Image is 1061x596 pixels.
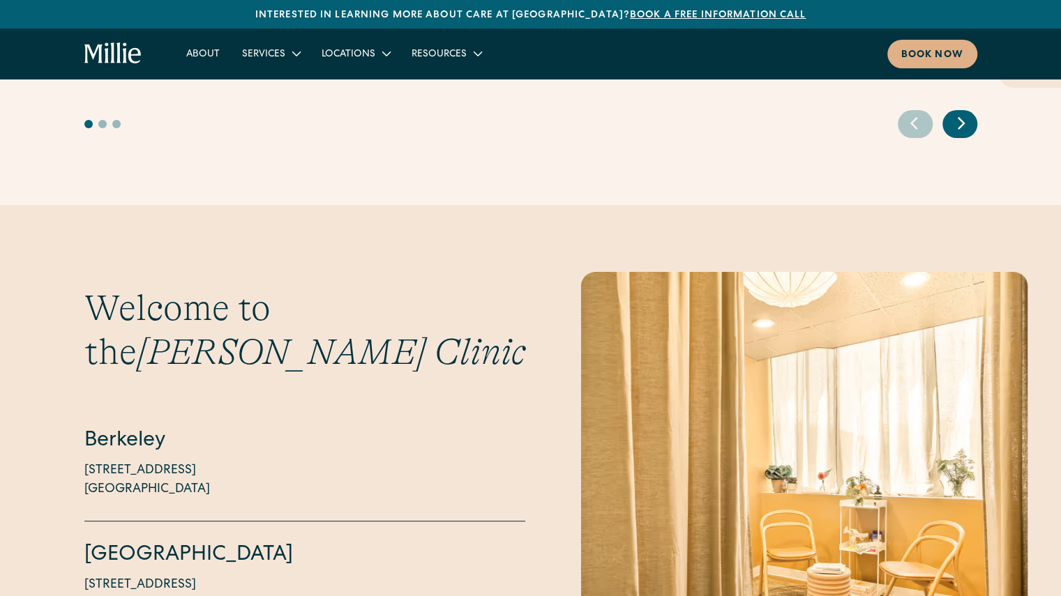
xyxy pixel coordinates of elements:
[84,120,93,128] button: Go to slide 1
[942,110,977,138] div: Next slide
[242,47,285,62] div: Services
[98,120,107,128] button: Go to slide 2
[400,42,492,65] div: Resources
[84,461,210,499] a: [STREET_ADDRESS][GEOGRAPHIC_DATA]
[84,461,210,499] p: [STREET_ADDRESS] [GEOGRAPHIC_DATA]
[412,47,467,62] div: Resources
[84,541,525,570] h4: [GEOGRAPHIC_DATA]
[84,427,525,456] h4: Berkeley
[630,10,806,20] a: Book a free information call
[887,40,977,68] a: Book now
[322,47,375,62] div: Locations
[112,120,121,128] button: Go to slide 3
[84,286,525,374] h3: Welcome to the
[898,110,933,138] div: Previous slide
[901,48,963,63] div: Book now
[137,331,525,373] span: [PERSON_NAME] Clinic
[310,42,400,65] div: Locations
[175,42,231,65] a: About
[84,43,142,65] a: home
[231,42,310,65] div: Services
